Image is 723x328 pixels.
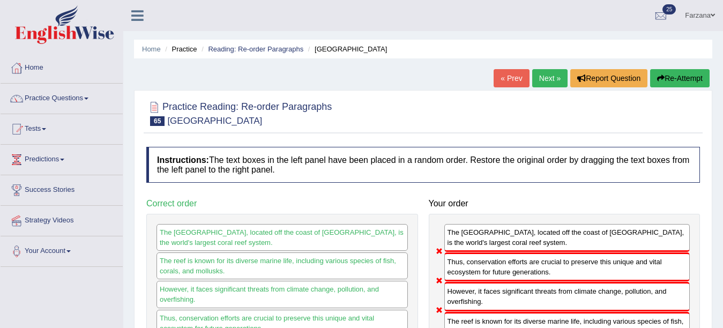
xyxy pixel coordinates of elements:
[1,53,123,80] a: Home
[662,4,676,14] span: 25
[494,69,529,87] a: « Prev
[146,99,332,126] h2: Practice Reading: Re-order Paragraphs
[142,45,161,53] a: Home
[157,155,209,165] b: Instructions:
[650,69,710,87] button: Re-Attempt
[1,114,123,141] a: Tests
[444,282,690,311] div: However, it faces significant threats from climate change, pollution, and overfishing.
[156,281,408,308] div: However, it faces significant threats from climate change, pollution, and overfishing.
[429,199,700,208] h4: Your order
[146,147,700,183] h4: The text boxes in the left panel have been placed in a random order. Restore the original order b...
[208,45,303,53] a: Reading: Re-order Paragraphs
[532,69,568,87] a: Next »
[162,44,197,54] li: Practice
[444,224,690,252] div: The [GEOGRAPHIC_DATA], located off the coast of [GEOGRAPHIC_DATA], is the world's largest coral r...
[146,199,418,208] h4: Correct order
[444,252,690,281] div: Thus, conservation efforts are crucial to preserve this unique and vital ecosystem for future gen...
[156,252,408,279] div: The reef is known for its diverse marine life, including various species of fish, corals, and mol...
[156,224,408,251] div: The [GEOGRAPHIC_DATA], located off the coast of [GEOGRAPHIC_DATA], is the world's largest coral r...
[570,69,647,87] button: Report Question
[150,116,165,126] span: 65
[1,206,123,233] a: Strategy Videos
[1,84,123,110] a: Practice Questions
[167,116,262,126] small: [GEOGRAPHIC_DATA]
[1,175,123,202] a: Success Stories
[1,145,123,172] a: Predictions
[305,44,387,54] li: [GEOGRAPHIC_DATA]
[1,236,123,263] a: Your Account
